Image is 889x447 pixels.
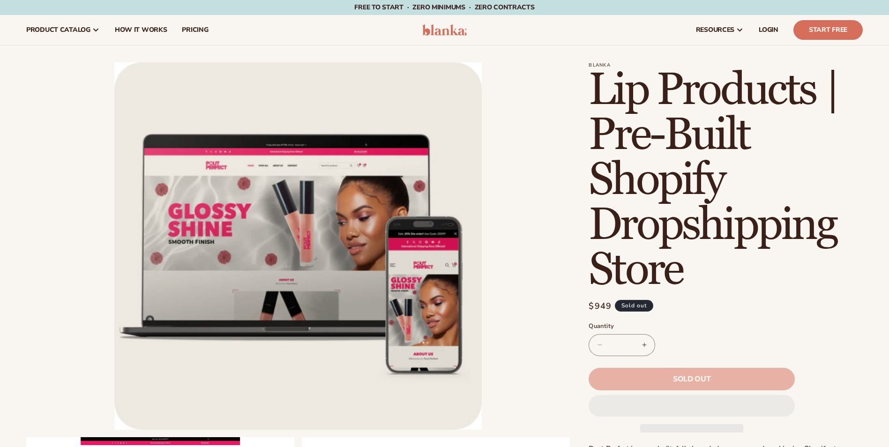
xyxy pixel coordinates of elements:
[615,300,653,312] span: Sold out
[696,26,734,34] span: resources
[759,26,778,34] span: LOGIN
[589,322,795,331] label: Quantity
[793,20,863,40] a: Start Free
[589,68,863,293] h1: Lip Products | Pre-Built Shopify Dropshipping Store
[19,15,107,45] a: product catalog
[688,15,751,45] a: resources
[115,26,167,34] span: How It Works
[26,26,90,34] span: product catalog
[182,26,208,34] span: pricing
[422,24,467,36] img: logo
[589,368,795,390] button: Sold out
[751,15,786,45] a: LOGIN
[354,3,534,12] span: Free to start · ZERO minimums · ZERO contracts
[673,375,710,383] span: Sold out
[589,62,863,68] p: Blanka
[174,15,216,45] a: pricing
[589,300,612,313] span: $949
[107,15,175,45] a: How It Works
